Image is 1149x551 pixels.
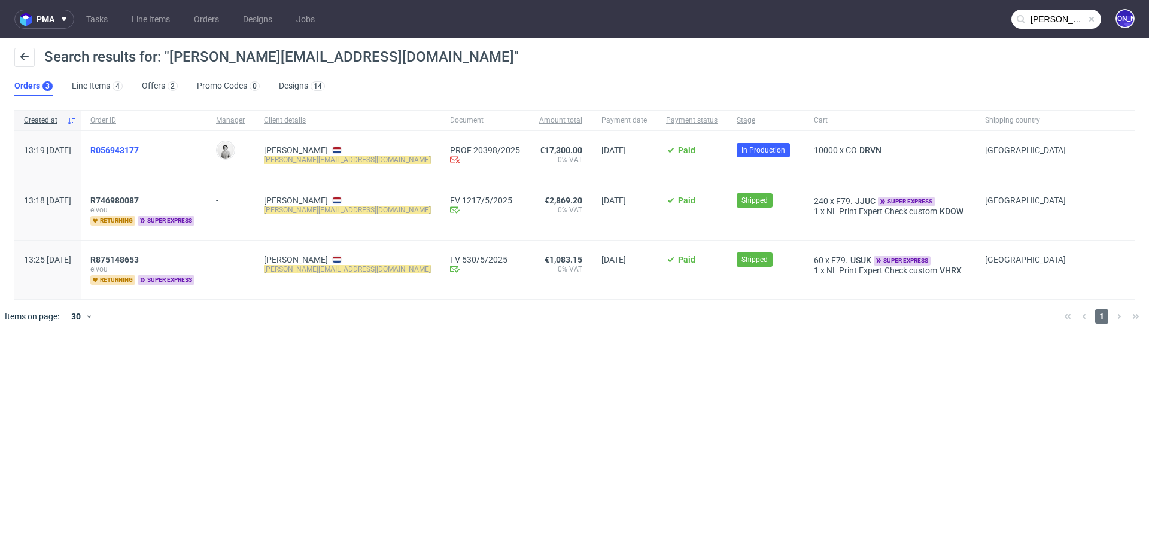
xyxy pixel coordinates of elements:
a: Line Items4 [72,77,123,96]
span: pma [37,15,54,23]
span: Paid [678,255,695,264]
a: [PERSON_NAME] [264,196,328,205]
span: returning [90,275,135,285]
a: R056943177 [90,145,141,155]
span: 10000 [814,145,838,155]
span: In Production [741,145,785,156]
span: Shipped [741,195,768,206]
span: 13:19 [DATE] [24,145,71,155]
span: Order ID [90,115,197,126]
span: R875148653 [90,255,139,264]
span: [GEOGRAPHIC_DATA] [985,196,1066,205]
a: R746980087 [90,196,141,205]
span: Client details [264,115,431,126]
span: elvou [90,264,197,274]
span: Stage [737,115,795,126]
span: super express [138,275,194,285]
a: PROF 20398/2025 [450,145,520,155]
span: super express [138,216,194,226]
span: R746980087 [90,196,139,205]
a: FV 1217/5/2025 [450,196,520,205]
span: 13:18 [DATE] [24,196,71,205]
span: 0% VAT [539,205,582,215]
span: 0% VAT [539,155,582,165]
span: F79. [836,196,853,206]
a: Line Items [124,10,177,29]
div: x [814,145,966,155]
span: super express [874,256,931,266]
div: x [814,206,966,216]
span: super express [878,197,935,206]
span: [DATE] [601,196,626,205]
span: R056943177 [90,145,139,155]
span: €2,869.20 [545,196,582,205]
div: 30 [64,308,86,325]
a: Jobs [289,10,322,29]
span: 240 [814,196,828,206]
mark: [PERSON_NAME][EMAIL_ADDRESS][DOMAIN_NAME] [264,206,431,214]
a: Offers2 [142,77,178,96]
figcaption: [PERSON_NAME] [1117,10,1133,27]
a: FV 530/5/2025 [450,255,520,264]
a: Promo Codes0 [197,77,260,96]
div: 4 [115,82,120,90]
a: Orders [187,10,226,29]
span: Paid [678,196,695,205]
span: [DATE] [601,145,626,155]
div: - [216,250,245,264]
a: Designs [236,10,279,29]
a: DRVN [857,145,884,155]
span: Payment status [666,115,718,126]
span: [GEOGRAPHIC_DATA] [985,145,1066,155]
span: Items on page: [5,310,59,322]
a: Tasks [79,10,115,29]
a: Orders3 [14,77,53,96]
div: 3 [45,82,50,90]
a: VHRX [937,266,964,275]
span: Document [450,115,520,126]
div: x [814,266,966,275]
a: [PERSON_NAME] [264,145,328,155]
span: Cart [814,115,966,126]
span: Paid [678,145,695,155]
span: €17,300.00 [540,145,582,155]
span: [GEOGRAPHIC_DATA] [985,255,1066,264]
span: 60 [814,255,823,265]
span: 13:25 [DATE] [24,255,71,264]
div: x [814,255,966,266]
span: Shipped [741,254,768,265]
div: 2 [171,82,175,90]
span: elvou [90,205,197,215]
a: USUK [848,255,874,265]
a: KDOW [937,206,966,216]
a: R875148653 [90,255,141,264]
a: JJUC [853,196,878,206]
mark: [PERSON_NAME][EMAIL_ADDRESS][DOMAIN_NAME] [264,156,431,164]
span: Payment date [601,115,647,126]
div: - [216,191,245,205]
span: F79. [831,255,848,265]
div: 0 [253,82,257,90]
span: 0% VAT [539,264,582,274]
span: 1 [814,206,819,216]
mark: [PERSON_NAME][EMAIL_ADDRESS][DOMAIN_NAME] [264,265,431,273]
span: 1 [814,266,819,275]
span: NL Print Expert Check custom [826,206,937,216]
span: Created at [24,115,62,126]
span: Manager [216,115,245,126]
div: x [814,196,966,206]
button: pma [14,10,74,29]
span: Search results for: "[PERSON_NAME][EMAIL_ADDRESS][DOMAIN_NAME]" [44,48,519,65]
a: [PERSON_NAME] [264,255,328,264]
span: 1 [1095,309,1108,324]
span: NL Print Expert Check custom [826,266,937,275]
div: 14 [314,82,322,90]
a: Designs14 [279,77,325,96]
span: CO [846,145,857,155]
img: logo [20,13,37,26]
span: [DATE] [601,255,626,264]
